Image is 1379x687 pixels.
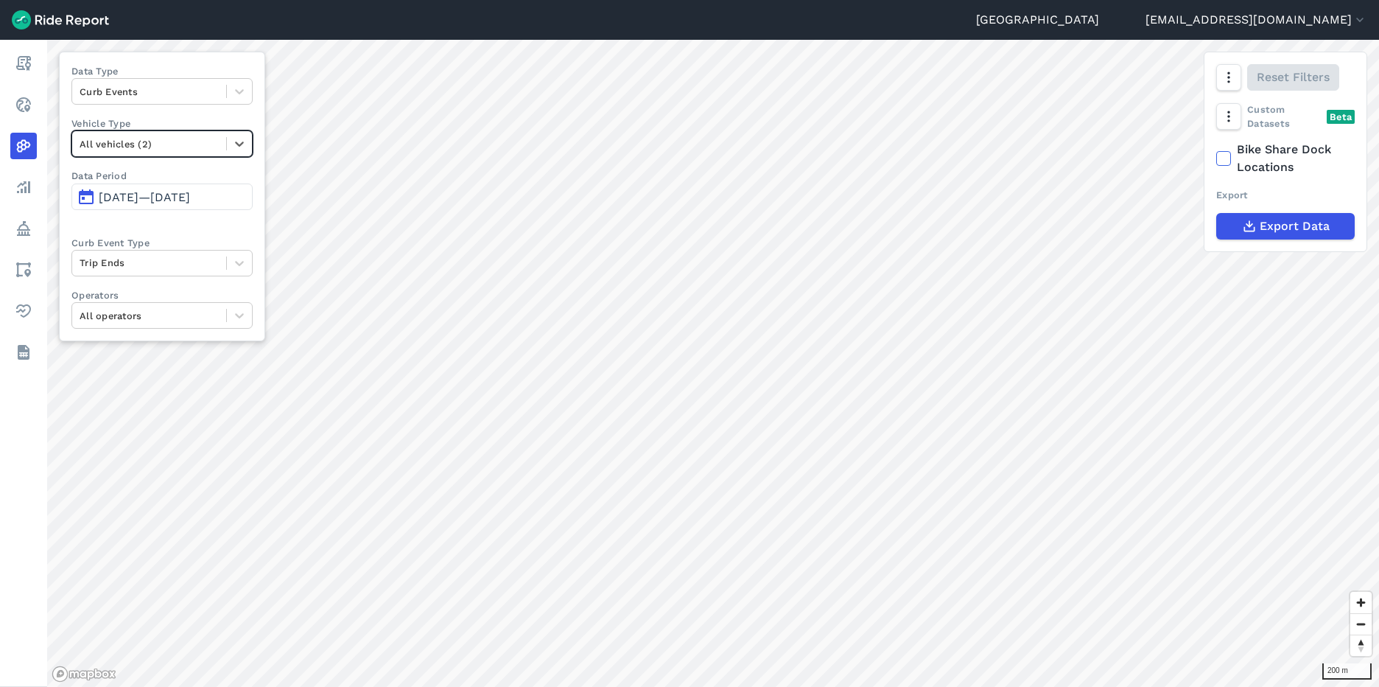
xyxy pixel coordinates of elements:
[1216,213,1355,240] button: Export Data
[47,40,1379,687] canvas: Map
[1216,102,1355,130] div: Custom Datasets
[71,288,253,302] label: Operators
[71,116,253,130] label: Vehicle Type
[52,666,116,683] a: Mapbox logo
[10,215,37,242] a: Policy
[1327,110,1355,124] div: Beta
[71,169,253,183] label: Data Period
[1216,188,1355,202] div: Export
[1350,613,1372,635] button: Zoom out
[10,133,37,159] a: Heatmaps
[10,257,37,283] a: Areas
[976,11,1099,29] a: [GEOGRAPHIC_DATA]
[10,91,37,118] a: Realtime
[1145,11,1367,29] button: [EMAIL_ADDRESS][DOMAIN_NAME]
[71,236,253,250] label: Curb Event Type
[71,64,253,78] label: Data Type
[10,298,37,324] a: Health
[12,10,109,29] img: Ride Report
[1216,141,1355,176] label: Bike Share Dock Locations
[1260,217,1330,235] span: Export Data
[10,339,37,366] a: Datasets
[1350,635,1372,656] button: Reset bearing to north
[1322,663,1372,680] div: 200 m
[10,174,37,200] a: Analyze
[10,50,37,77] a: Report
[1350,592,1372,613] button: Zoom in
[1257,69,1330,86] span: Reset Filters
[71,184,253,210] button: [DATE]—[DATE]
[99,190,190,204] span: [DATE]—[DATE]
[1247,64,1339,91] button: Reset Filters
